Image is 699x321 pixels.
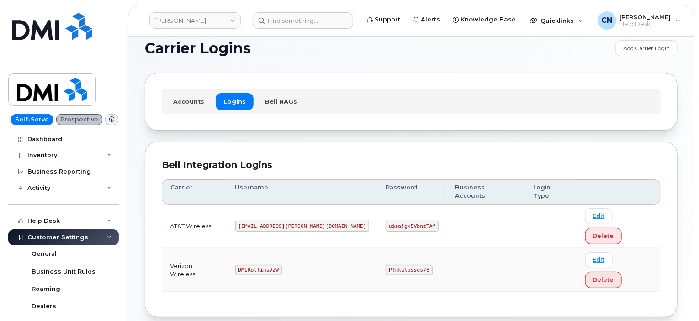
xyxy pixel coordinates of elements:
th: Login Type [525,179,577,205]
th: Carrier [162,179,227,205]
a: Add Carrier Login [615,40,678,56]
span: Delete [593,275,614,284]
code: [EMAIL_ADDRESS][PERSON_NAME][DOMAIN_NAME] [235,221,370,232]
div: Quicklinks [523,11,590,30]
input: Find something... [253,12,353,29]
button: Delete [585,228,622,244]
span: Delete [593,232,614,240]
code: P!nkGlasses78 [386,265,432,276]
a: Support [360,11,407,29]
a: Edit [585,208,613,224]
span: Knowledge Base [461,15,516,24]
span: Carrier Logins [145,42,251,55]
div: Connor Nguyen [592,11,687,30]
code: DMIRollinsVZW [235,265,282,276]
th: Password [377,179,447,205]
span: Support [375,15,400,24]
a: Accounts [165,93,212,110]
code: u$za!gx5VbntTAf [386,221,439,232]
a: Logins [216,93,254,110]
a: Edit [585,252,613,268]
a: Knowledge Base [446,11,522,29]
th: Business Accounts [447,179,524,205]
td: AT&T Wireless [162,205,227,248]
span: Help Desk [620,21,671,28]
button: Delete [585,272,622,288]
th: Username [227,179,378,205]
div: Bell Integration Logins [162,158,661,172]
a: Rollins [149,12,241,29]
a: Bell NAGs [257,93,305,110]
a: Alerts [407,11,446,29]
span: Quicklinks [540,17,574,24]
td: Verizon Wireless [162,248,227,292]
span: Alerts [421,15,440,24]
span: CN [602,15,613,26]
